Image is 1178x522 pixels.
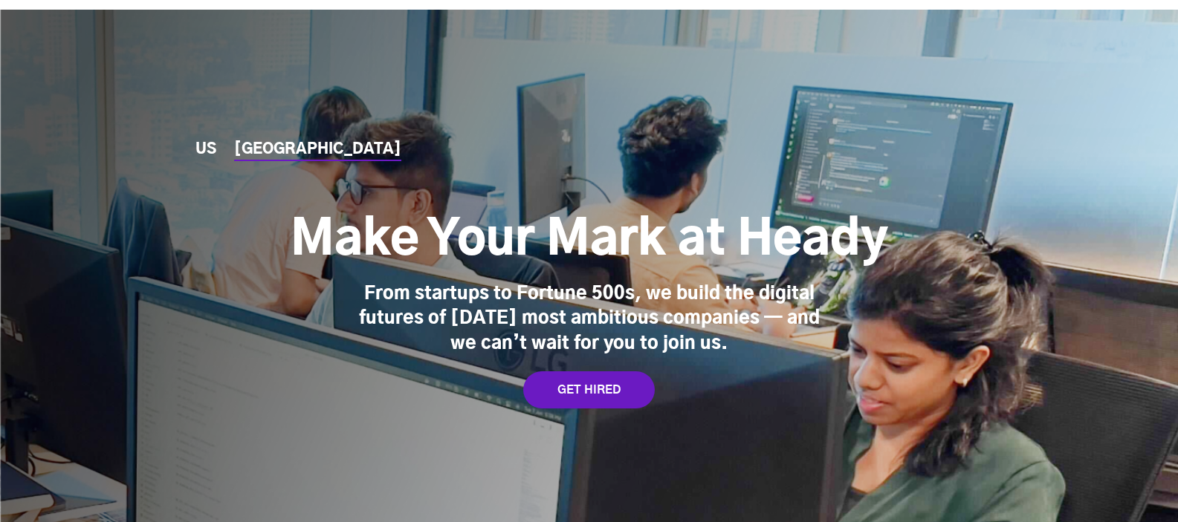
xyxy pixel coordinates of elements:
[291,211,888,270] h1: Make Your Mark at Heady
[523,371,655,408] a: GET HIRED
[359,282,820,357] div: From startups to Fortune 500s, we build the digital futures of [DATE] most ambitious companies — ...
[234,142,401,157] a: [GEOGRAPHIC_DATA]
[195,142,216,157] a: US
